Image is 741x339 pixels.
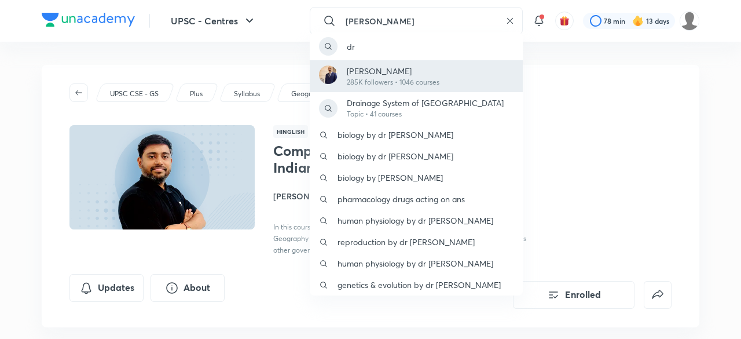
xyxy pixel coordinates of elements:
[310,210,523,231] a: human physiology by dr [PERSON_NAME]
[310,124,523,145] a: biology by dr [PERSON_NAME]
[310,231,523,253] a: reproduction by dr [PERSON_NAME]
[310,274,523,296] a: genetics & evolution by dr [PERSON_NAME]
[338,257,493,269] p: human physiology by dr [PERSON_NAME]
[310,253,523,274] a: human physiology by dr [PERSON_NAME]
[310,145,523,167] a: biology by dr [PERSON_NAME]
[310,32,523,60] a: dr
[338,214,493,227] p: human physiology by dr [PERSON_NAME]
[347,65,439,77] p: [PERSON_NAME]
[310,188,523,210] a: pharmacology drugs acting on ans
[310,92,523,124] a: Drainage System of [GEOGRAPHIC_DATA]Topic • 41 courses
[338,172,443,184] p: biology by [PERSON_NAME]
[338,279,501,291] p: genetics & evolution by dr [PERSON_NAME]
[338,129,453,141] p: biology by dr [PERSON_NAME]
[347,41,355,53] p: dr
[338,193,465,205] p: pharmacology drugs acting on ans
[338,150,453,162] p: biology by dr [PERSON_NAME]
[338,236,475,248] p: reproduction by dr [PERSON_NAME]
[319,65,338,84] img: Avatar
[347,109,504,119] p: Topic • 41 courses
[310,60,523,92] a: Avatar[PERSON_NAME]285K followers • 1046 courses
[347,77,439,88] p: 285K followers • 1046 courses
[347,97,504,109] p: Drainage System of [GEOGRAPHIC_DATA]
[310,167,523,188] a: biology by [PERSON_NAME]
